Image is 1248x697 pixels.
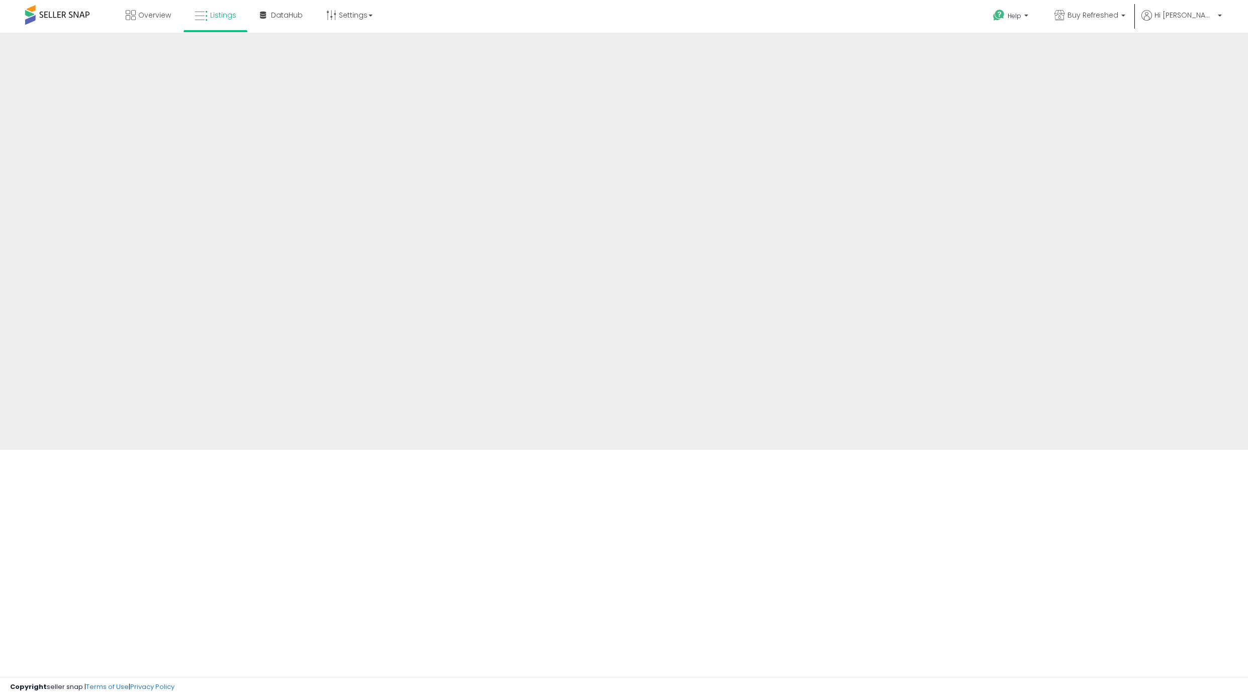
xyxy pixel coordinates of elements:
a: Help [985,2,1038,33]
span: Help [1008,12,1021,20]
a: Hi [PERSON_NAME] [1141,10,1222,33]
span: Listings [210,10,236,20]
i: Get Help [993,9,1005,22]
span: Buy Refreshed [1067,10,1118,20]
span: Overview [138,10,171,20]
span: Hi [PERSON_NAME] [1154,10,1215,20]
span: DataHub [271,10,303,20]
